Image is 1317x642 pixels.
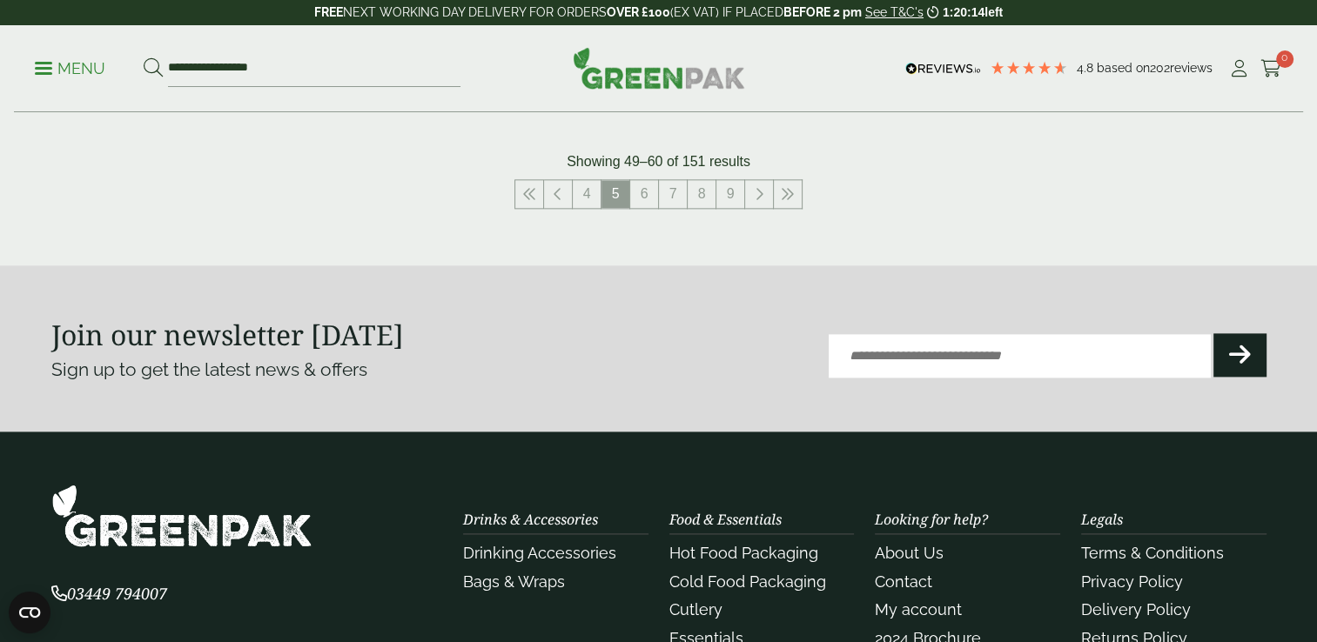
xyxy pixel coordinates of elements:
[1228,60,1250,77] i: My Account
[601,180,629,208] span: 5
[1260,60,1282,77] i: Cart
[669,572,826,591] a: Cold Food Packaging
[716,180,744,208] a: 9
[1097,61,1150,75] span: Based on
[51,316,404,353] strong: Join our newsletter [DATE]
[990,60,1068,76] div: 4.79 Stars
[659,180,687,208] a: 7
[573,47,745,89] img: GreenPak Supplies
[51,356,598,384] p: Sign up to get the latest news & offers
[865,5,924,19] a: See T&C's
[607,5,670,19] strong: OVER £100
[51,586,167,603] a: 03449 794007
[35,58,105,79] p: Menu
[9,592,50,633] button: Open CMP widget
[875,600,962,619] a: My account
[669,544,818,562] a: Hot Food Packaging
[51,484,312,547] img: GreenPak Supplies
[943,5,984,19] span: 1:20:14
[1081,544,1224,562] a: Terms & Conditions
[783,5,862,19] strong: BEFORE 2 pm
[875,572,932,591] a: Contact
[688,180,716,208] a: 8
[567,151,750,172] p: Showing 49–60 of 151 results
[669,600,722,619] a: Cutlery
[51,583,167,604] span: 03449 794007
[1276,50,1293,68] span: 0
[630,180,658,208] a: 6
[573,180,601,208] a: 4
[1150,61,1170,75] span: 202
[1077,61,1097,75] span: 4.8
[463,572,565,591] a: Bags & Wraps
[35,58,105,76] a: Menu
[1081,572,1183,591] a: Privacy Policy
[875,544,944,562] a: About Us
[1081,600,1191,619] a: Delivery Policy
[984,5,1003,19] span: left
[1170,61,1213,75] span: reviews
[905,63,981,75] img: REVIEWS.io
[463,544,616,562] a: Drinking Accessories
[1260,56,1282,82] a: 0
[314,5,343,19] strong: FREE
